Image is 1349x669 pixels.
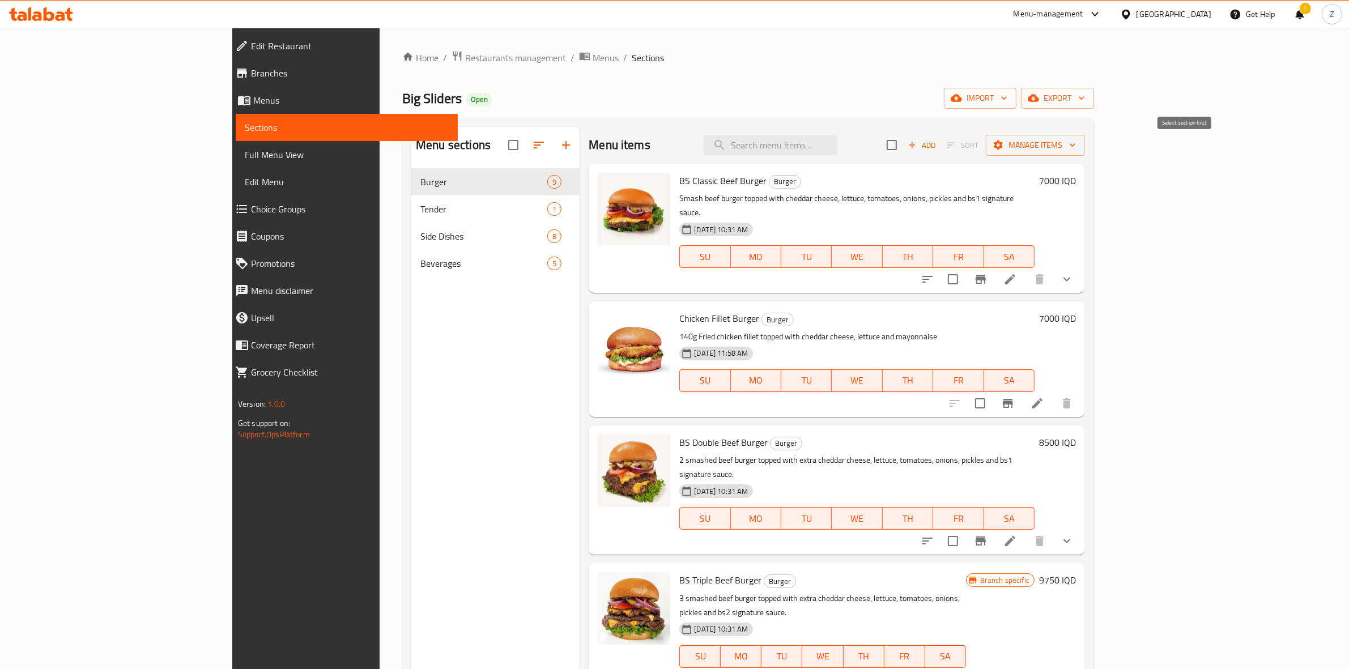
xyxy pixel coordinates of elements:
a: Branches [226,59,458,87]
span: Coverage Report [251,338,449,352]
a: Promotions [226,250,458,277]
button: show more [1053,527,1080,555]
div: Burger [764,574,796,588]
button: SU [679,245,730,268]
span: Add [907,139,937,152]
a: Edit menu item [1003,272,1017,286]
span: Edit Restaurant [251,39,449,53]
p: Smash beef burger topped with cheddar cheese, lettuce, tomatoes, onions, pickles and bs1 signatur... [679,191,1035,220]
span: TU [786,249,827,265]
button: FR [933,369,984,392]
span: [DATE] 10:31 AM [690,624,752,634]
h2: Menu items [589,137,650,154]
div: Burger [761,313,794,326]
button: WE [832,245,882,268]
svg: Show Choices [1060,272,1074,286]
span: SU [684,648,716,664]
span: Restaurants management [465,51,566,65]
a: Restaurants management [452,50,566,65]
nav: Menu sections [411,164,580,282]
span: WE [836,510,878,527]
button: WE [832,507,882,530]
span: Burger [771,437,802,450]
li: / [571,51,575,65]
button: FR [933,507,984,530]
div: items [547,202,561,216]
img: BS Triple Beef Burger [598,572,670,645]
span: TU [786,372,827,389]
span: Coupons [251,229,449,243]
span: [DATE] 11:58 AM [690,348,752,359]
span: Select to update [941,529,965,553]
button: MO [731,507,781,530]
div: items [547,175,561,189]
a: Menus [226,87,458,114]
svg: Show Choices [1060,534,1074,548]
a: Edit Restaurant [226,32,458,59]
img: BS Classic Beef Burger [598,173,670,245]
span: Upsell [251,311,449,325]
span: Get support on: [238,416,290,431]
button: Branch-specific-item [967,527,994,555]
span: SA [989,372,1030,389]
span: [DATE] 10:31 AM [690,224,752,235]
div: Burger9 [411,168,580,195]
span: Chicken Fillet Burger [679,310,759,327]
button: export [1021,88,1094,109]
button: TH [883,245,933,268]
button: SA [984,507,1035,530]
span: BS Triple Beef Burger [679,572,761,589]
span: Select section [880,133,904,157]
span: TH [887,510,929,527]
span: Menus [253,93,449,107]
li: / [623,51,627,65]
button: TH [844,645,884,668]
div: Beverages5 [411,250,580,277]
span: Select all sections [501,133,525,157]
span: Edit Menu [245,175,449,189]
span: FR [938,510,979,527]
button: MO [731,369,781,392]
button: show more [1053,266,1080,293]
span: SA [989,249,1030,265]
button: WE [832,369,882,392]
div: Tender1 [411,195,580,223]
button: Branch-specific-item [994,390,1022,417]
span: Burger [762,313,793,326]
span: export [1030,91,1085,105]
a: Coverage Report [226,331,458,359]
button: Add section [552,131,580,159]
span: SU [684,249,726,265]
div: Tender [420,202,547,216]
img: Chicken Fillet Burger [598,310,670,383]
nav: breadcrumb [402,50,1094,65]
span: Manage items [995,138,1076,152]
button: TH [883,507,933,530]
span: Burger [769,175,801,188]
span: TU [786,510,827,527]
button: TU [761,645,802,668]
button: TU [781,369,832,392]
p: 3 smashed beef burger topped with extra cheddar cheese, lettuce, tomatoes, onions, pickles and bs... [679,591,965,620]
div: Open [466,93,492,106]
button: sort-choices [914,527,941,555]
span: BS Double Beef Burger [679,434,768,451]
span: SA [930,648,961,664]
div: Burger [770,437,802,450]
div: items [547,229,561,243]
span: TH [848,648,880,664]
span: TU [766,648,798,664]
a: Coupons [226,223,458,250]
span: FR [889,648,921,664]
span: MO [725,648,757,664]
span: Z [1330,8,1334,20]
a: Menus [579,50,619,65]
button: SU [679,645,721,668]
span: SU [684,510,726,527]
span: 5 [548,258,561,269]
span: [DATE] 10:31 AM [690,486,752,497]
a: Edit menu item [1031,397,1044,410]
a: Support.OpsPlatform [238,427,310,442]
h6: 8500 IQD [1039,434,1076,450]
button: delete [1053,390,1080,417]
